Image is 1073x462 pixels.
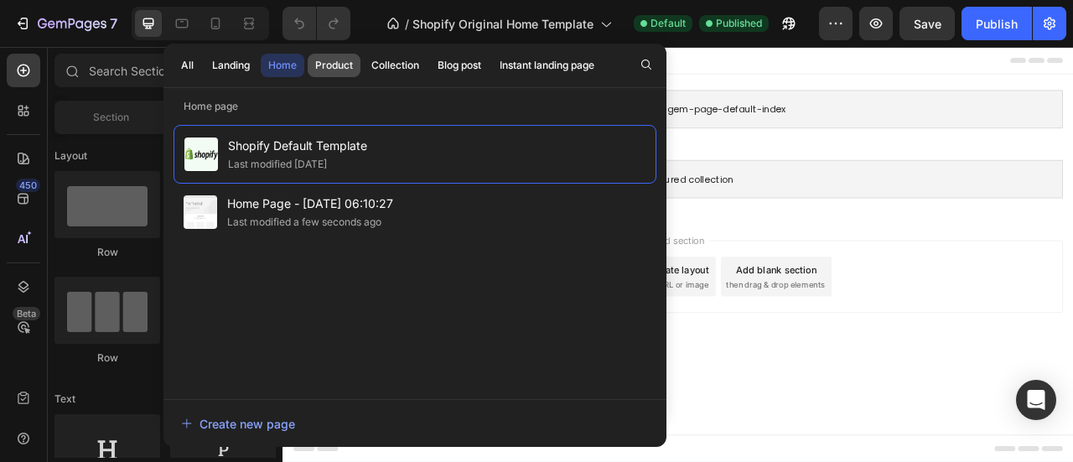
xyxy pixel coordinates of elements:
[228,136,367,156] span: Shopify Default Template
[93,110,129,125] span: Section
[315,58,353,73] div: Product
[438,58,481,73] div: Blog post
[283,47,1073,462] iframe: Design area
[13,307,40,320] div: Beta
[283,7,350,40] div: Undo/Redo
[371,58,419,73] div: Collection
[54,245,160,260] div: Row
[962,7,1032,40] button: Publish
[577,274,679,292] div: Add blank section
[976,15,1018,33] div: Publish
[180,407,650,440] button: Create new page
[412,15,594,33] span: Shopify Original Home Template
[54,148,87,164] span: Layout
[323,274,424,292] div: Choose templates
[228,156,327,173] div: Last modified [DATE]
[261,54,304,77] button: Home
[459,158,573,178] span: Featured collection
[181,58,194,73] div: All
[899,7,955,40] button: Save
[364,54,427,77] button: Collection
[1016,380,1056,420] div: Open Intercom Messenger
[54,350,160,366] div: Row
[163,98,666,115] p: Home page
[651,16,686,31] span: Default
[16,179,40,192] div: 450
[492,54,602,77] button: Instant landing page
[7,7,125,40] button: 7
[110,13,117,34] p: 7
[205,54,257,77] button: Landing
[227,214,381,231] div: Last modified a few seconds ago
[454,274,542,292] div: Generate layout
[716,16,762,31] span: Published
[392,69,640,89] span: Shopify section: gem-page-default-index
[464,236,543,254] span: Add section
[314,295,429,310] span: inspired by CRO experts
[54,392,75,407] span: Text
[308,54,360,77] button: Product
[914,17,941,31] span: Save
[405,15,409,33] span: /
[430,54,489,77] button: Blog post
[174,54,201,77] button: All
[564,295,689,310] span: then drag & drop elements
[212,58,250,73] div: Landing
[227,194,393,214] span: Home Page - [DATE] 06:10:27
[452,295,542,310] span: from URL or image
[268,58,297,73] div: Home
[181,415,295,433] div: Create new page
[500,58,594,73] div: Instant landing page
